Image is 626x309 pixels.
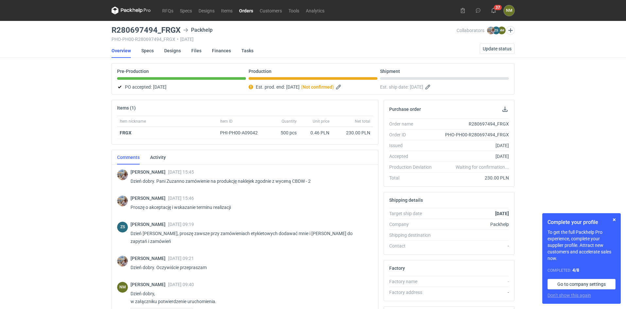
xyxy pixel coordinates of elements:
div: - [437,289,509,296]
p: Production [249,69,271,74]
svg: Packhelp Pro [112,7,151,14]
span: [DATE] 09:40 [168,282,194,287]
span: Net total [355,119,370,124]
div: PO accepted: [117,83,246,91]
div: Natalia Mrozek [117,282,128,293]
div: Zuzanna Szygenda [117,222,128,232]
div: Packhelp [183,26,213,34]
div: Michał Palasek [117,169,128,180]
strong: 4 / 8 [572,267,579,273]
div: PHO-PH00-R280697494_FRGX [437,131,509,138]
a: Tasks [241,43,253,58]
a: Tools [285,7,303,14]
div: - [437,243,509,249]
button: NM [504,5,514,16]
span: Item nickname [120,119,146,124]
span: [DATE] 15:45 [168,169,194,175]
button: Update status [480,43,514,54]
img: Michał Palasek [117,196,128,206]
button: Edit collaborators [506,26,515,35]
strong: FRGX [120,130,131,135]
a: Orders [236,7,256,14]
div: PHO-PH00-R280697494_FRGX [DATE] [112,37,457,42]
button: Don’t show this again [548,292,591,299]
button: Skip for now [610,216,618,224]
span: [PERSON_NAME] [130,169,168,175]
span: [DATE] 15:46 [168,196,194,201]
div: Est. prod. end: [249,83,377,91]
h2: Factory [389,266,405,271]
div: Order name [389,121,437,127]
a: Comments [117,150,140,164]
strong: [DATE] [495,211,509,216]
p: Dzień dobry. Pani Zuzanno zamówienie na produkcję naklejek zgodnie z wyceną CBDW - 2 [130,177,368,185]
p: Dzień dobry. Oczywiście przepraszam [130,264,368,271]
div: 0.46 PLN [302,129,329,136]
img: Michał Palasek [117,256,128,266]
figcaption: NM [498,26,506,34]
a: Activity [150,150,166,164]
span: [PERSON_NAME] [130,222,168,227]
div: R280697494_FRGX [437,121,509,127]
img: Michał Palasek [487,26,495,34]
span: • [177,37,179,42]
figcaption: ZS [492,26,500,34]
div: Factory name [389,278,437,285]
h2: Items (1) [117,105,136,111]
div: Accepted [389,153,437,160]
a: Designs [164,43,181,58]
span: Item ID [220,119,233,124]
em: ( [301,84,303,90]
a: Finances [212,43,231,58]
a: Specs [177,7,195,14]
div: Natalia Mrozek [504,5,514,16]
p: Dzień dobry, w załączniku potwierdzenie uruchomienia. [130,290,368,305]
div: [DATE] [437,153,509,160]
h2: Purchase order [389,107,421,112]
span: Quantity [282,119,297,124]
h1: Complete your profile [548,218,616,226]
p: Shipment [380,69,400,74]
a: Specs [141,43,154,58]
div: Shipping destination [389,232,437,238]
strong: Not confirmed [303,84,332,90]
a: Go to company settings [548,279,616,289]
div: Issued [389,142,437,149]
button: Download PO [501,105,509,113]
figcaption: NM [117,282,128,293]
span: [DATE] 09:21 [168,256,194,261]
div: Company [389,221,437,228]
span: [DATE] [153,83,166,91]
a: Overview [112,43,131,58]
span: [PERSON_NAME] [130,256,168,261]
button: Edit estimated shipping date [425,83,432,91]
span: [PERSON_NAME] [130,196,168,201]
span: Collaborators [457,28,484,33]
div: PHI-PH00-A09042 [220,129,264,136]
h3: R280697494_FRGX [112,26,181,34]
h2: Shipping details [389,197,423,203]
span: Update status [483,46,512,51]
div: 500 pcs [267,127,299,139]
figcaption: ZS [117,222,128,232]
div: Completed: [548,267,616,274]
div: Target ship date [389,210,437,217]
p: Dzień [PERSON_NAME], proszę zawsze przy zamówieniach etykietowych dodawać mnie i [PERSON_NAME] do... [130,230,368,245]
p: Pre-Production [117,69,149,74]
a: Files [191,43,201,58]
span: [DATE] 09:19 [168,222,194,227]
div: Total [389,175,437,181]
p: Proszę o akceptację i wskazanie terminu realizacji [130,203,368,211]
em: ) [332,84,334,90]
em: Waiting for confirmation... [456,164,509,170]
div: Factory address [389,289,437,296]
a: Designs [195,7,218,14]
div: Contact [389,243,437,249]
a: Analytics [303,7,328,14]
a: Customers [256,7,285,14]
span: [DATE] [286,83,300,91]
button: 37 [488,5,499,16]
